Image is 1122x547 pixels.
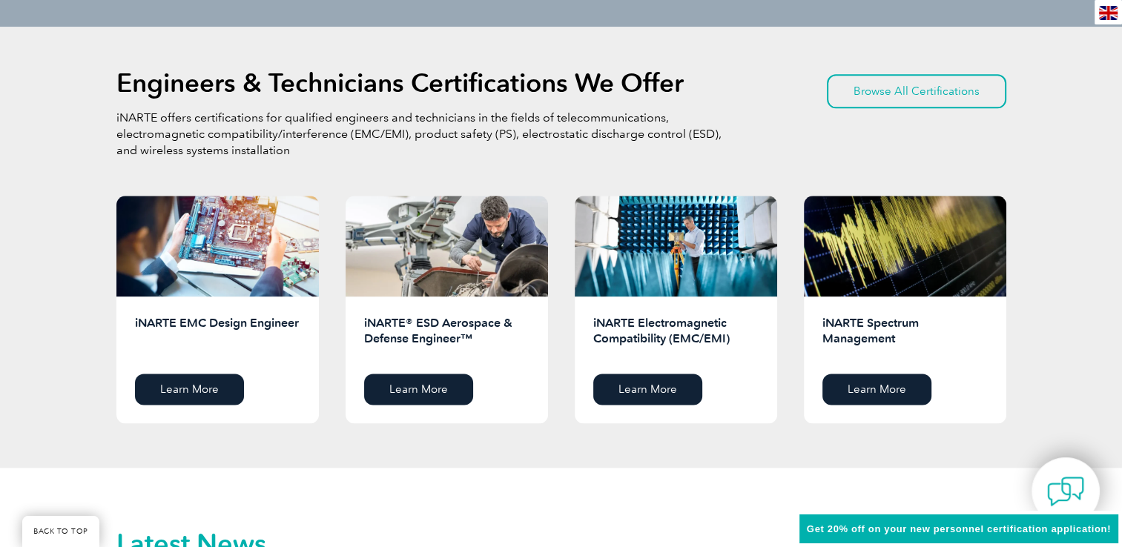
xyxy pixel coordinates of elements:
[593,374,702,405] a: Learn More
[135,315,300,362] h2: iNARTE EMC Design Engineer
[135,374,244,405] a: Learn More
[364,315,529,362] h2: iNARTE® ESD Aerospace & Defense Engineer™
[593,315,759,362] h2: iNARTE Electromagnetic Compatibility (EMC/EMI)
[807,523,1111,534] span: Get 20% off on your new personnel certification application!
[1099,6,1118,20] img: en
[116,71,684,95] h2: Engineers & Technicians Certifications We Offer
[364,374,473,405] a: Learn More
[827,74,1006,108] a: Browse All Certifications
[1047,473,1084,510] img: contact-chat.png
[22,516,99,547] a: BACK TO TOP
[822,315,988,362] h2: iNARTE Spectrum Management
[822,374,931,405] a: Learn More
[116,110,725,159] p: iNARTE offers certifications for qualified engineers and technicians in the fields of telecommuni...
